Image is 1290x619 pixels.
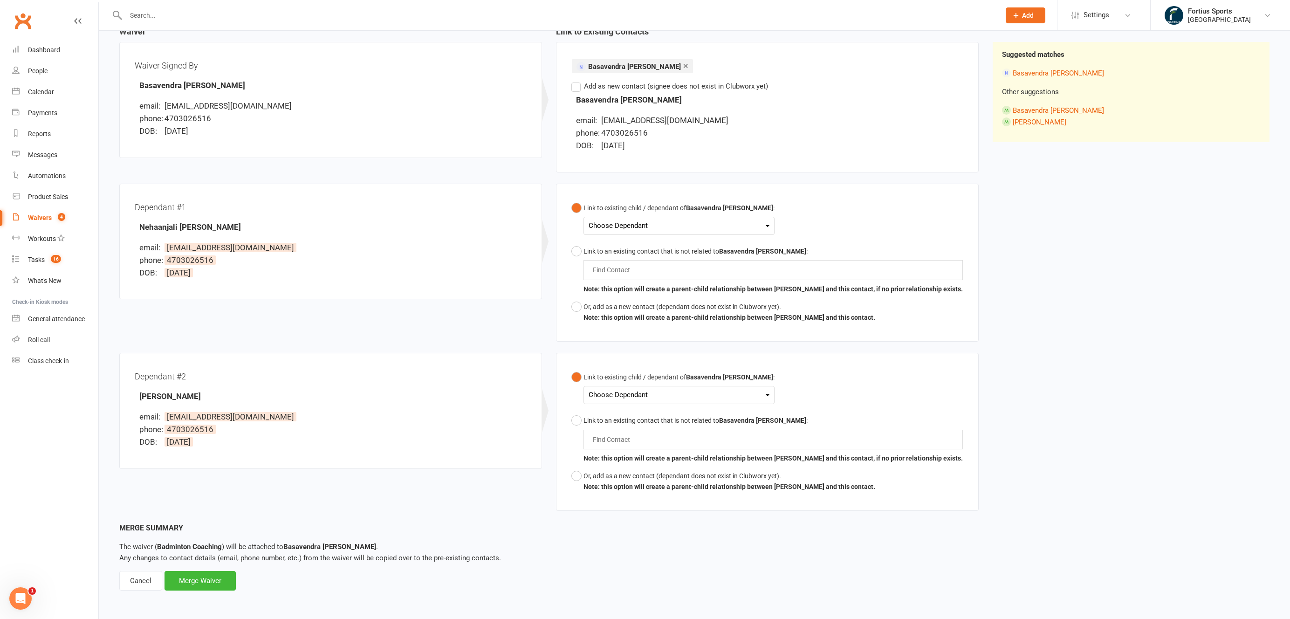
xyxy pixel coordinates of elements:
div: Reports [28,130,51,138]
div: Choose Dependant [589,389,769,401]
span: Add [1022,12,1034,19]
span: Settings [1084,5,1109,26]
strong: Badminton Coaching [157,543,222,551]
b: Note: this option will create a parent-child relationship between [PERSON_NAME] and this contact,... [583,454,963,462]
span: [EMAIL_ADDRESS][DOMAIN_NAME] [165,101,292,110]
h3: Waiver [119,27,542,42]
span: 16 [51,255,61,263]
iframe: Intercom live chat [9,587,32,610]
div: Payments [28,109,57,117]
div: People [28,67,48,75]
strong: Basavendra [PERSON_NAME] [283,543,376,551]
a: Reports [12,124,98,144]
a: Basavendra [PERSON_NAME] [1013,69,1104,77]
div: Waivers [28,214,52,221]
button: Or, add as a new contact (dependant does not exist in Clubworx yet).Note: this option will create... [571,298,875,326]
div: DOB: [139,267,163,279]
div: DOB: [139,436,163,448]
a: People [12,61,98,82]
div: Cancel [119,571,162,591]
a: What's New [12,270,98,291]
div: Merge Summary [119,522,1269,534]
strong: Basavendra [PERSON_NAME] [139,81,245,90]
b: Note: this option will create a parent-child relationship between [PERSON_NAME] and this contact. [583,314,875,321]
span: [DATE] [165,126,188,136]
div: DOB: [139,125,163,138]
p: Any changes to contact details (email, phone number, etc.) from the waiver will be copied over to... [119,541,1269,564]
h3: Link to Existing Contacts [556,27,979,42]
div: Calendar [28,88,54,96]
div: email: [576,114,599,127]
div: phone: [139,112,163,125]
span: 4703026516 [165,425,216,434]
div: phone: [139,423,163,436]
span: 4703026516 [601,128,648,138]
div: phone: [576,127,599,139]
span: [EMAIL_ADDRESS][DOMAIN_NAME] [601,116,728,125]
strong: Suggested matches [1002,50,1064,59]
div: Fortius Sports [1188,7,1251,15]
div: Roll call [28,336,50,344]
img: thumb_image1743802567.png [1165,6,1183,25]
div: email: [139,411,163,423]
div: Link to an existing contact that is not related to : [583,246,963,256]
div: Workouts [28,235,56,242]
span: [DATE] [601,141,625,150]
span: The waiver ( ) will be attached to . [119,543,378,551]
a: × [683,58,688,73]
div: Merge Waiver [165,571,236,591]
div: Tasks [28,256,45,263]
a: General attendance kiosk mode [12,309,98,330]
div: phone: [139,254,163,267]
button: Or, add as a new contact (dependant does not exist in Clubworx yet).Note: this option will create... [571,467,875,495]
span: [DATE] [165,437,193,447]
div: Link to existing child / dependant of : [583,372,775,382]
input: Search... [123,9,994,22]
div: Or, add as a new contact (dependant does not exist in Clubworx yet). [583,471,875,481]
div: Dependant #1 [135,199,527,215]
span: Basavendra [PERSON_NAME] [588,62,681,71]
strong: Nehaanjali [PERSON_NAME] [139,222,241,232]
a: [PERSON_NAME] [1013,118,1066,126]
a: Roll call [12,330,98,351]
a: Class kiosk mode [12,351,98,371]
b: Basavendra [PERSON_NAME] [686,373,773,381]
div: Dashboard [28,46,60,54]
div: Waiver Signed By [135,57,527,74]
div: Class check-in [28,357,69,365]
strong: Basavendra [PERSON_NAME] [576,95,682,104]
span: 4 [58,213,65,221]
a: Tasks 16 [12,249,98,270]
div: General attendance [28,315,85,323]
b: Note: this option will create a parent-child relationship between [PERSON_NAME] and this contact. [583,483,875,490]
div: Messages [28,151,57,158]
b: Basavendra [PERSON_NAME] [719,248,806,255]
a: Clubworx [11,9,34,33]
div: [GEOGRAPHIC_DATA] [1188,15,1251,24]
div: Or, add as a new contact (dependant does not exist in Clubworx yet). [583,302,875,312]
span: 1 [28,587,36,595]
div: Product Sales [28,193,68,200]
div: email: [139,100,163,112]
input: Find Contact [592,434,635,445]
div: What's New [28,277,62,284]
button: Link to an existing contact that is not related toBasavendra [PERSON_NAME]:Note: this option will... [571,412,963,467]
span: 4703026516 [165,114,211,123]
label: Add as new contact (signee does not exist in Clubworx yet) [571,81,768,92]
b: Note: this option will create a parent-child relationship between [PERSON_NAME] and this contact,... [583,285,963,293]
span: [EMAIL_ADDRESS][DOMAIN_NAME] [165,243,296,252]
a: Product Sales [12,186,98,207]
div: Choose Dependant [589,220,769,232]
span: 4703026516 [165,255,216,265]
a: Messages [12,144,98,165]
b: Basavendra [PERSON_NAME] [686,204,773,212]
a: Basavendra [PERSON_NAME] [1013,106,1104,115]
a: Dashboard [12,40,98,61]
span: [DATE] [165,268,193,277]
span: [EMAIL_ADDRESS][DOMAIN_NAME] [165,412,296,421]
div: Link to existing child / dependant of : [583,203,775,213]
div: Dependant #2 [135,368,527,385]
button: Link to existing child / dependant ofBasavendra [PERSON_NAME]:Choose Dependant [571,199,775,242]
button: Add [1006,7,1045,23]
button: Link to an existing contact that is not related toBasavendra [PERSON_NAME]:Note: this option will... [571,242,963,298]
